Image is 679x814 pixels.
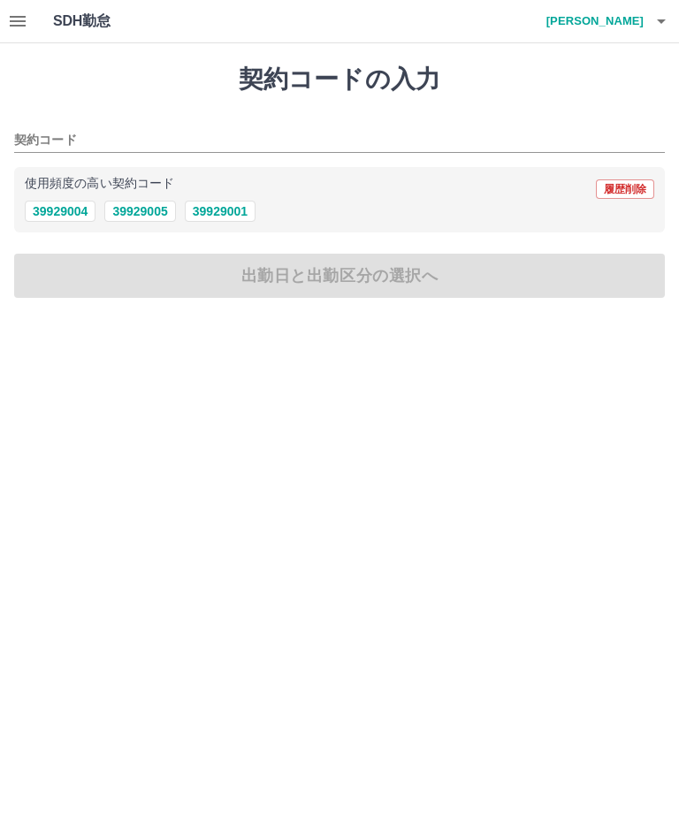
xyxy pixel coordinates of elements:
[25,178,174,190] p: 使用頻度の高い契約コード
[104,201,175,222] button: 39929005
[14,65,665,95] h1: 契約コードの入力
[185,201,256,222] button: 39929001
[25,201,95,222] button: 39929004
[596,179,654,199] button: 履歴削除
